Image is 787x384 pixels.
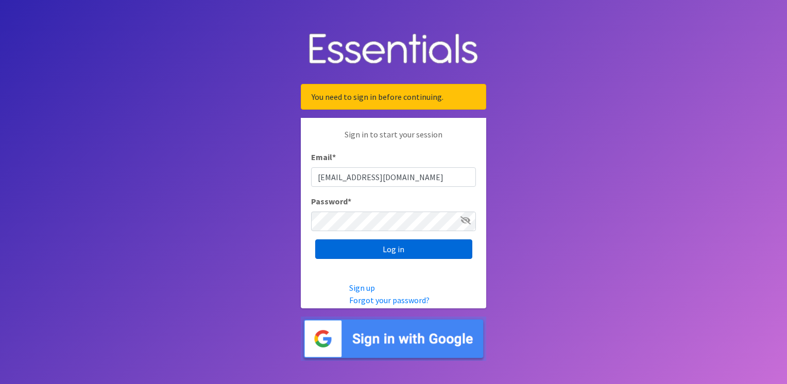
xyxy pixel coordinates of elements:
[301,84,486,110] div: You need to sign in before continuing.
[349,283,375,293] a: Sign up
[301,317,486,361] img: Sign in with Google
[311,151,336,163] label: Email
[315,239,472,259] input: Log in
[311,128,476,151] p: Sign in to start your session
[332,152,336,162] abbr: required
[301,23,486,76] img: Human Essentials
[349,295,430,305] a: Forgot your password?
[311,195,351,207] label: Password
[348,196,351,206] abbr: required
